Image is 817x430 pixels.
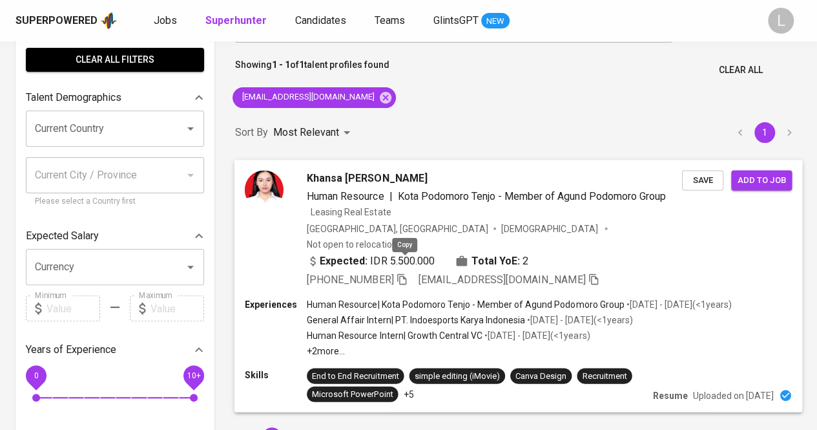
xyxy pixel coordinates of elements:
[693,389,774,402] p: Uploaded on [DATE]
[433,13,510,29] a: GlintsGPT NEW
[26,90,121,105] p: Talent Demographics
[154,14,177,27] span: Jobs
[582,370,626,382] div: Recruitment
[181,120,200,138] button: Open
[754,122,775,143] button: page 1
[235,125,268,140] p: Sort By
[501,222,599,235] span: [DEMOGRAPHIC_DATA]
[731,170,792,190] button: Add to job
[403,387,413,400] p: +5
[272,59,290,70] b: 1 - 1
[307,253,435,268] div: IDR 5.500.000
[311,206,391,217] span: Leasing Real Estate
[245,170,284,209] img: ce7d1fa6d4b0ed9331d6c367137edde1.jpg
[653,389,688,402] p: Resume
[245,368,307,381] p: Skills
[471,253,520,268] b: Total YoE:
[295,13,349,29] a: Candidates
[245,298,307,311] p: Experiences
[307,222,488,235] div: [GEOGRAPHIC_DATA], [GEOGRAPHIC_DATA]
[235,160,801,412] a: Khansa [PERSON_NAME]Human Resource|Kota Podomoro Tenjo - Member of Agund Podomoro GroupLeasing Re...
[375,14,405,27] span: Teams
[35,195,195,208] p: Please select a Country first
[768,8,794,34] div: L
[515,370,566,382] div: Canva Design
[181,258,200,276] button: Open
[295,14,346,27] span: Candidates
[375,13,408,29] a: Teams
[26,228,99,244] p: Expected Salary
[320,253,367,268] b: Expected:
[433,14,479,27] span: GlintsGPT
[389,188,392,204] span: |
[205,13,269,29] a: Superhunter
[312,388,393,400] div: Microsoft PowerPoint
[728,122,801,143] nav: pagination navigation
[34,371,38,380] span: 0
[397,189,665,202] span: Kota Podomoro Tenjo - Member of Agund Podomoro Group
[719,62,763,78] span: Clear All
[482,329,590,342] p: • [DATE] - [DATE] ( <1 years )
[307,170,428,186] span: Khansa [PERSON_NAME]
[481,15,510,28] span: NEW
[307,314,525,327] p: General Affair Intern | PT. Indoesports Karya Indonesia
[273,125,339,140] p: Most Relevant
[26,85,204,111] div: Talent Demographics
[738,173,785,188] span: Add to job
[36,52,194,68] span: Clear All filters
[233,87,396,108] div: [EMAIL_ADDRESS][DOMAIN_NAME]
[26,342,116,358] p: Years of Experience
[307,189,384,202] span: Human Resource
[47,296,100,321] input: Value
[16,11,118,30] a: Superpoweredapp logo
[419,273,586,285] span: [EMAIL_ADDRESS][DOMAIN_NAME]
[307,329,482,342] p: Human Resource Intern | Growth Central VC
[235,58,389,82] p: Showing of talent profiles found
[415,370,500,382] div: simple editing (iMovie)
[312,370,398,382] div: End to End Recruitment
[187,371,200,380] span: 10+
[307,298,624,311] p: Human Resource | Kota Podomoro Tenjo - Member of Agund Podomoro Group
[714,58,768,82] button: Clear All
[16,14,98,28] div: Superpowered
[26,48,204,72] button: Clear All filters
[299,59,304,70] b: 1
[273,121,355,145] div: Most Relevant
[525,314,632,327] p: • [DATE] - [DATE] ( <1 years )
[307,237,397,250] p: Not open to relocation
[150,296,204,321] input: Value
[688,173,717,188] span: Save
[307,345,732,358] p: +2 more ...
[154,13,180,29] a: Jobs
[100,11,118,30] img: app logo
[205,14,267,27] b: Superhunter
[26,223,204,249] div: Expected Salary
[682,170,723,190] button: Save
[307,273,393,285] span: [PHONE_NUMBER]
[624,298,731,311] p: • [DATE] - [DATE] ( <1 years )
[26,337,204,363] div: Years of Experience
[522,253,528,268] span: 2
[233,91,382,103] span: [EMAIL_ADDRESS][DOMAIN_NAME]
